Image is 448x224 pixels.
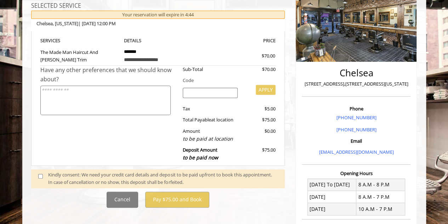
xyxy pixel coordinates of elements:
[183,147,218,161] b: Deposit Amount
[58,37,60,44] span: S
[243,127,276,143] div: $0.00
[177,77,276,84] div: Code
[307,191,356,203] td: [DATE]
[177,127,243,143] div: Amount
[304,106,409,111] h3: Phone
[307,203,356,215] td: [DATE]
[243,116,276,124] div: $75.00
[336,126,376,133] a: [PHONE_NUMBER]
[319,149,393,155] a: [EMAIL_ADDRESS][DOMAIN_NAME]
[177,116,243,124] div: Total Payable
[236,52,275,60] div: $70.00
[40,37,119,45] th: SERVICE
[119,37,197,45] th: DETAILS
[304,68,409,78] h2: Chelsea
[48,171,278,186] div: Kindly consent: We need your credit card details and deposit to be paid upfront to book this appo...
[304,138,409,143] h3: Email
[256,85,276,95] button: APPLY
[243,105,276,113] div: $5.00
[307,179,356,191] td: [DATE] To [DATE]
[336,114,376,121] a: [PHONE_NUMBER]
[107,192,138,208] button: Cancel
[356,179,405,191] td: 8 A.M - 8 P.M
[304,80,409,88] p: [STREET_ADDRESS],[STREET_ADDRESS][US_STATE]
[31,3,285,9] h3: SELECTED SERVICE
[177,105,243,113] div: Tax
[302,171,410,176] h3: Opening Hours
[356,203,405,215] td: 10 A.M - 7 P.M
[211,116,233,123] span: at location
[40,45,119,66] td: The Made Man Haircut And [PERSON_NAME] Trim
[356,191,405,203] td: 8 A.M - 7 P.M
[145,192,209,208] button: Pay $75.00 and Book
[31,11,285,19] div: Your reservation will expire in 4:44
[53,20,78,27] span: , [US_STATE]
[243,66,276,73] div: $70.00
[36,20,116,27] b: Chelsea | [DATE] 12:00 PM
[197,37,276,45] th: PRICE
[40,66,178,84] div: Have any other preferences that we should know about?
[183,135,238,143] div: to be paid at location
[243,146,276,162] div: $75.00
[177,66,243,73] div: Sub-Total
[183,154,218,161] span: to be paid now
